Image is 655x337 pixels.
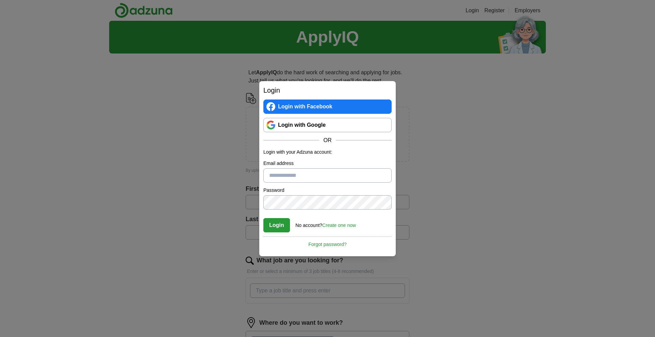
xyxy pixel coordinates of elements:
[263,187,392,194] label: Password
[263,236,392,248] a: Forgot password?
[263,160,392,167] label: Email address
[322,223,356,228] a: Create one now
[295,218,356,229] div: No account?
[319,136,336,144] span: OR
[263,218,290,232] button: Login
[263,149,392,156] p: Login with your Adzuna account:
[263,99,392,114] a: Login with Facebook
[263,118,392,132] a: Login with Google
[263,85,392,95] h2: Login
